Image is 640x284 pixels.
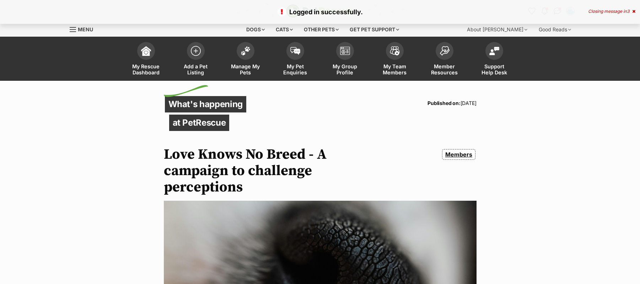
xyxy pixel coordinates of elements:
[171,38,221,81] a: Add a Pet Listing
[390,46,400,56] img: team-members-icon-5396bd8760b3fe7c0b43da4ab00e1e3bb1a5d9ba89233759b79545d2d3fc5d0d.svg
[191,46,201,56] img: add-pet-listing-icon-0afa8454b4691262ce3f59096e99ab1cd57d4a30225e0717b998d2c9b9846f56.svg
[340,47,350,55] img: group-profile-icon-3fa3cf56718a62981997c0bc7e787c4b2cf8bcc04b72c1350f741eb67cf2f40e.svg
[279,63,311,75] span: My Pet Enquiries
[489,47,499,55] img: help-desk-icon-fdf02630f3aa405de69fd3d07c3f3aa587a6932b1a1747fa1d2bba05be0121f9.svg
[299,22,344,37] div: Other pets
[165,96,247,112] p: What's happening
[121,38,171,81] a: My Rescue Dashboard
[221,38,270,81] a: Manage My Pets
[241,46,251,56] img: manage-my-pets-icon-02211641906a0b7f246fdf0571729dbe1e7629f14944591b6c1af311fb30b64b.svg
[169,115,230,131] p: at PetRescue
[440,46,450,56] img: member-resources-icon-8e73f808a243e03378d46382f2149f9095a855e16c252ad45f914b54edf8863c.svg
[420,38,469,81] a: Member Resources
[180,63,212,75] span: Add a Pet Listing
[427,100,460,106] strong: Published on:
[429,63,461,75] span: Member Resources
[370,38,420,81] a: My Team Members
[130,63,162,75] span: My Rescue Dashboard
[241,22,270,37] div: Dogs
[329,63,361,75] span: My Group Profile
[469,38,519,81] a: Support Help Desk
[462,22,532,37] div: About [PERSON_NAME]
[478,63,510,75] span: Support Help Desk
[320,38,370,81] a: My Group Profile
[345,22,404,37] div: Get pet support
[379,63,411,75] span: My Team Members
[271,22,298,37] div: Cats
[427,99,476,107] p: [DATE]
[270,38,320,81] a: My Pet Enquiries
[230,63,262,75] span: Manage My Pets
[141,46,151,56] img: dashboard-icon-eb2f2d2d3e046f16d808141f083e7271f6b2e854fb5c12c21221c1fb7104beca.svg
[290,47,300,55] img: pet-enquiries-icon-7e3ad2cf08bfb03b45e93fb7055b45f3efa6380592205ae92323e6603595dc1f.svg
[534,22,576,37] div: Good Reads
[164,146,367,195] h1: Love Knows No Breed - A campaign to challenge perceptions
[164,85,208,97] img: decorative flick
[442,149,475,160] a: Members
[78,26,93,32] span: Menu
[70,22,98,35] a: Menu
